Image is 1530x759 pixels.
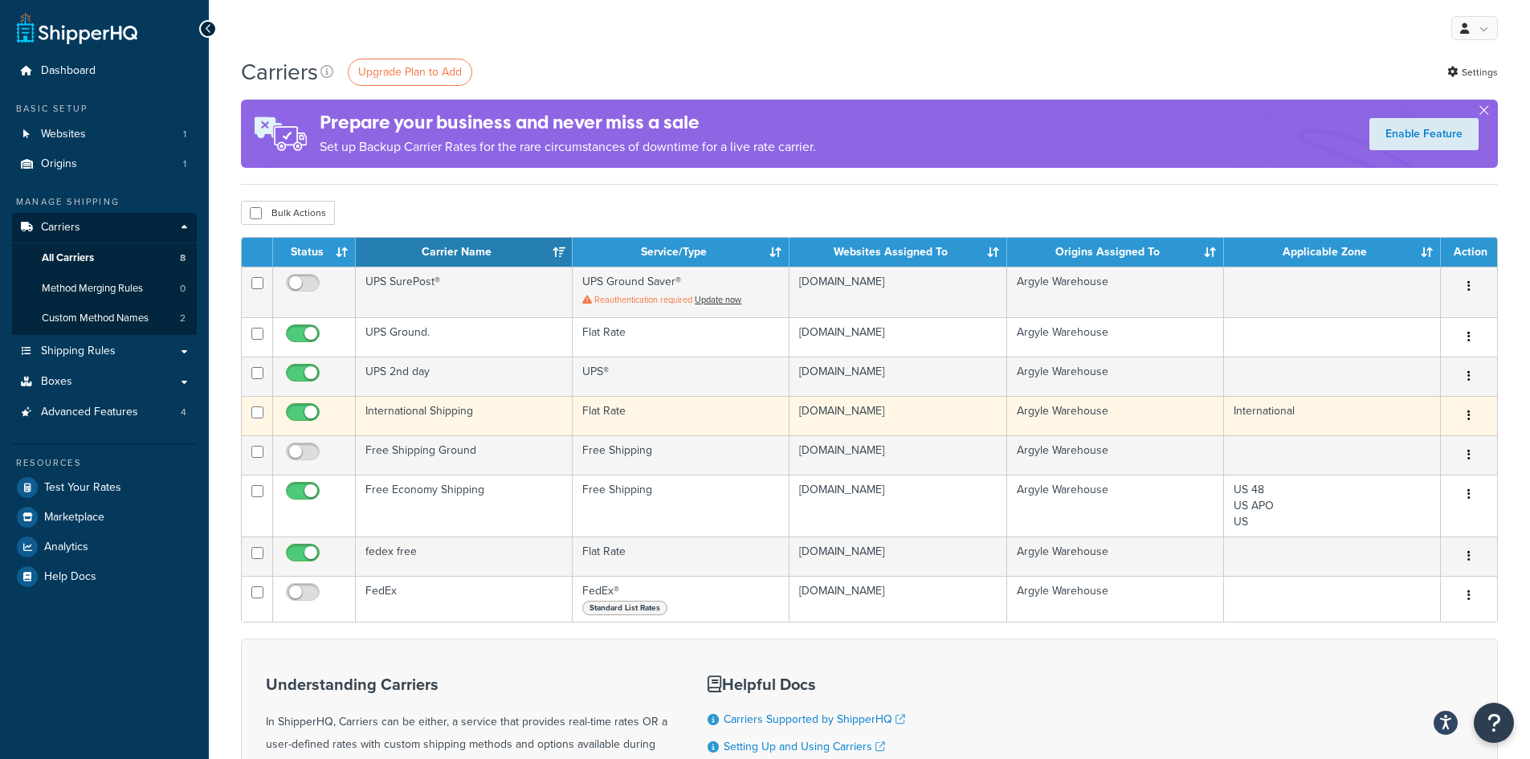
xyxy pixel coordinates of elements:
[1007,576,1224,622] td: Argyle Warehouse
[573,396,789,435] td: Flat Rate
[356,396,573,435] td: International Shipping
[12,367,197,397] a: Boxes
[41,128,86,141] span: Websites
[41,64,96,78] span: Dashboard
[573,267,789,317] td: UPS Ground Saver®
[12,503,197,532] a: Marketplace
[241,100,320,168] img: ad-rules-rateshop-fe6ec290ccb7230408bd80ed9643f0289d75e0ffd9eb532fc0e269fcd187b520.png
[695,293,741,306] a: Update now
[356,238,573,267] th: Carrier Name: activate to sort column ascending
[1007,267,1224,317] td: Argyle Warehouse
[573,537,789,576] td: Flat Rate
[573,475,789,537] td: Free Shipping
[12,195,197,209] div: Manage Shipping
[789,317,1006,357] td: [DOMAIN_NAME]
[12,243,197,273] li: All Carriers
[12,473,197,502] a: Test Your Rates
[789,435,1006,475] td: [DOMAIN_NAME]
[12,533,197,561] li: Analytics
[789,576,1006,622] td: [DOMAIN_NAME]
[1224,475,1441,537] td: US 48 US APO US
[273,238,356,267] th: Status: activate to sort column ascending
[180,312,186,325] span: 2
[789,267,1006,317] td: [DOMAIN_NAME]
[44,570,96,584] span: Help Docs
[356,475,573,537] td: Free Economy Shipping
[789,357,1006,396] td: [DOMAIN_NAME]
[44,541,88,554] span: Analytics
[42,282,143,296] span: Method Merging Rules
[1007,435,1224,475] td: Argyle Warehouse
[789,396,1006,435] td: [DOMAIN_NAME]
[1447,61,1498,84] a: Settings
[44,511,104,524] span: Marketplace
[266,675,667,693] h3: Understanding Carriers
[1441,238,1497,267] th: Action
[573,357,789,396] td: UPS®
[1007,475,1224,537] td: Argyle Warehouse
[12,456,197,470] div: Resources
[356,357,573,396] td: UPS 2nd day
[1369,118,1479,150] a: Enable Feature
[241,56,318,88] h1: Carriers
[789,238,1006,267] th: Websites Assigned To: activate to sort column ascending
[320,136,816,158] p: Set up Backup Carrier Rates for the rare circumstances of downtime for a live rate carrier.
[12,120,197,149] a: Websites 1
[12,213,197,335] li: Carriers
[356,576,573,622] td: FedEx
[241,201,335,225] button: Bulk Actions
[12,562,197,591] a: Help Docs
[41,345,116,358] span: Shipping Rules
[12,274,197,304] li: Method Merging Rules
[17,12,137,44] a: ShipperHQ Home
[1007,396,1224,435] td: Argyle Warehouse
[44,481,121,495] span: Test Your Rates
[348,59,472,86] a: Upgrade Plan to Add
[12,243,197,273] a: All Carriers 8
[358,63,462,80] span: Upgrade Plan to Add
[41,221,80,235] span: Carriers
[42,312,149,325] span: Custom Method Names
[573,238,789,267] th: Service/Type: activate to sort column ascending
[724,738,885,755] a: Setting Up and Using Carriers
[724,711,905,728] a: Carriers Supported by ShipperHQ
[356,267,573,317] td: UPS SurePost®
[12,149,197,179] li: Origins
[12,120,197,149] li: Websites
[183,157,186,171] span: 1
[41,157,77,171] span: Origins
[789,475,1006,537] td: [DOMAIN_NAME]
[12,213,197,243] a: Carriers
[181,406,186,419] span: 4
[41,375,72,389] span: Boxes
[1007,317,1224,357] td: Argyle Warehouse
[1224,396,1441,435] td: International
[12,304,197,333] a: Custom Method Names 2
[183,128,186,141] span: 1
[573,317,789,357] td: Flat Rate
[12,274,197,304] a: Method Merging Rules 0
[1224,238,1441,267] th: Applicable Zone: activate to sort column ascending
[789,537,1006,576] td: [DOMAIN_NAME]
[41,406,138,419] span: Advanced Features
[573,435,789,475] td: Free Shipping
[12,56,197,86] a: Dashboard
[180,282,186,296] span: 0
[1007,537,1224,576] td: Argyle Warehouse
[573,576,789,622] td: FedEx®
[1007,238,1224,267] th: Origins Assigned To: activate to sort column ascending
[180,251,186,265] span: 8
[594,293,692,306] span: Reauthentication required
[12,337,197,366] a: Shipping Rules
[12,102,197,116] div: Basic Setup
[12,304,197,333] li: Custom Method Names
[12,398,197,427] li: Advanced Features
[320,109,816,136] h4: Prepare your business and never miss a sale
[1474,703,1514,743] button: Open Resource Center
[1007,357,1224,396] td: Argyle Warehouse
[42,251,94,265] span: All Carriers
